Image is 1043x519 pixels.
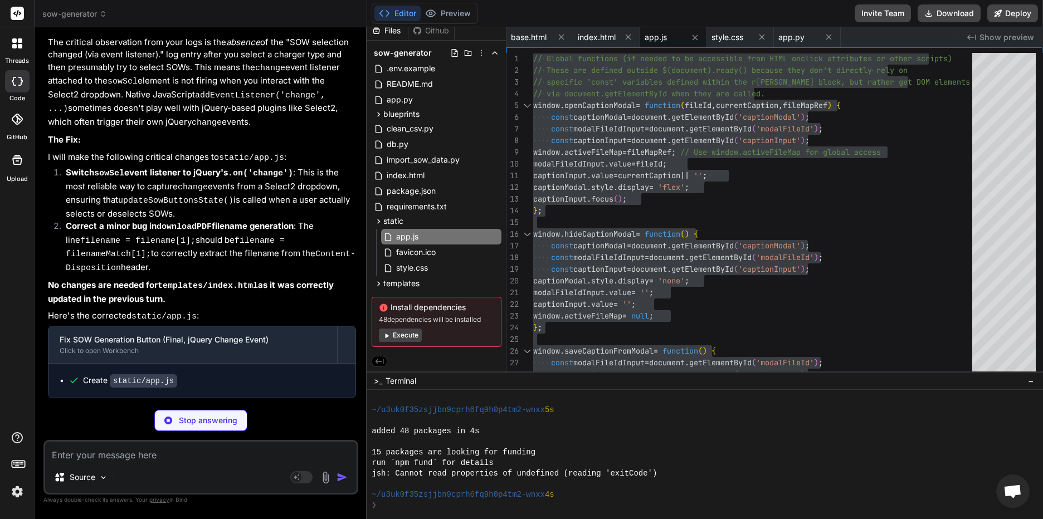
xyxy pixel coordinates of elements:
code: static/app.js [131,312,197,321]
div: 14 [506,205,519,217]
code: sowSel [94,169,124,178]
div: 27 [506,357,519,369]
p: I will make the following critical changes to : [48,151,356,165]
span: app.py [778,32,805,43]
div: 3 [506,76,519,88]
span: captionInput [573,264,627,274]
span: captionInput [533,299,587,309]
span: 'flex' [658,182,685,192]
span: d. [756,89,765,99]
span: activeFileMap [564,311,622,321]
span: activeFileMap [564,147,622,157]
span: 'captionModal' [738,112,801,122]
span: Show preview [979,32,1034,43]
span: getElementById [689,358,752,368]
span: = [627,369,631,379]
span: added 48 packages in 4s [372,426,479,437]
code: sowSel [108,77,138,86]
span: ; [671,147,676,157]
code: change [178,183,208,192]
span: // Use window.activeFileMap for global access [680,147,881,157]
span: document [649,358,685,368]
span: favicon.ico [395,246,437,259]
label: code [9,94,25,103]
span: document [631,369,667,379]
div: 17 [506,240,519,252]
span: modalFileIdInput [573,358,645,368]
span: captionModal [573,112,627,122]
span: . [667,112,671,122]
span: , [711,100,716,110]
span: . [587,194,591,204]
span: const [551,112,573,122]
span: .env.example [386,62,436,75]
span: ) [618,194,622,204]
div: Click to open Workbench [60,346,326,355]
span: . [587,299,591,309]
label: threads [5,56,29,66]
span: } [533,205,538,216]
span: , [778,100,783,110]
span: = [631,159,636,169]
label: GitHub [7,133,27,142]
span: modalFileIdInput [533,159,605,169]
div: 19 [506,263,519,275]
img: attachment [319,471,332,484]
button: Preview [421,6,475,21]
span: = [622,147,627,157]
span: document [631,112,667,122]
span: . [667,135,671,145]
span: ) [801,135,805,145]
span: function [662,346,698,356]
span: ; [703,170,707,180]
div: 22 [506,298,519,310]
span: function [645,229,680,239]
div: Open chat [996,474,1030,508]
div: 5 [506,100,519,111]
div: 16 [506,228,519,240]
span: . [613,182,618,192]
span: document [631,264,667,274]
div: 20 [506,275,519,287]
span: style [591,276,613,286]
span: = [649,276,654,286]
div: Github [408,25,454,36]
span: openCaptionModal [564,100,636,110]
span: fileId [685,100,711,110]
span: . [587,276,591,286]
span: ; [685,182,689,192]
div: 7 [506,123,519,135]
span: ) [801,112,805,122]
span: value [609,287,631,297]
code: .on('change') [228,169,293,178]
span: captionModal [573,241,627,251]
span: ( [680,100,685,110]
span: ; [818,358,823,368]
em: absence [226,37,260,47]
span: ; [818,124,823,134]
span: currentCaption [716,100,778,110]
span: blueprints [383,109,420,120]
span: { [694,229,698,239]
span: README.md [386,77,434,91]
span: 4s [545,489,554,500]
span: ; [631,299,636,309]
span: ( [613,194,618,204]
span: ( [698,346,703,356]
span: 'modalFileId' [756,124,814,134]
span: . [667,369,671,379]
span: const [551,358,573,368]
div: 2 [506,65,519,76]
span: getElementById [671,369,734,379]
span: '' [622,299,631,309]
li: : This is the most reliable way to capture events from a Select2 dropdown, ensuring that is calle... [57,167,356,220]
span: = [636,100,640,110]
div: Click to collapse the range. [520,345,534,357]
div: 26 [506,345,519,357]
span: ( [752,358,756,368]
span: ecause they don't directly rely on [756,65,908,75]
span: const [551,252,573,262]
span: . [560,147,564,157]
span: ( [752,252,756,262]
span: privacy [149,496,169,503]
